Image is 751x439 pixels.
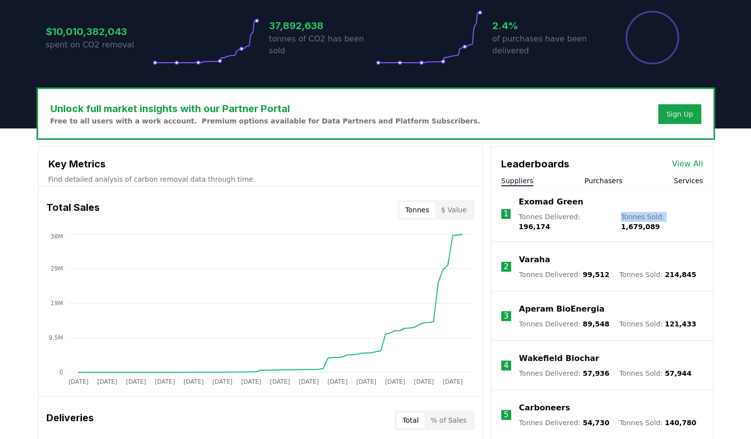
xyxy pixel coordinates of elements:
[46,410,94,430] h3: Deliveries
[68,378,88,385] tspan: [DATE]
[442,378,463,385] tspan: [DATE]
[492,18,599,33] h3: 2.4%
[519,353,599,364] a: Wakefield Biochar
[414,378,434,385] tspan: [DATE]
[585,176,623,186] button: Purchasers
[583,369,609,377] span: 57,936
[583,271,609,279] span: 99,512
[501,176,533,186] button: Suppliers
[518,196,583,208] a: Exomad Green
[619,368,691,378] p: Tonnes Sold :
[50,101,480,116] h3: Unlock full market insights with our Partner Portal
[269,18,376,33] h3: 37,892,638
[50,116,480,126] p: Free to all users with a work account. Premium options available for Data Partners and Platform S...
[665,369,691,377] span: 57,944
[299,378,319,385] tspan: [DATE]
[435,202,473,218] button: $ Value
[519,368,609,378] p: Tonnes Delivered :
[269,33,376,57] p: tonnes of CO2 has been sold
[519,270,609,279] p: Tonnes Delivered :
[241,378,261,385] tspan: [DATE]
[518,212,611,232] p: Tonnes Delivered :
[155,378,175,385] tspan: [DATE]
[212,378,233,385] tspan: [DATE]
[504,359,509,371] p: 4
[46,24,153,39] h3: $10,010,382,043
[519,319,609,329] p: Tonnes Delivered :
[48,157,473,171] h3: Key Metrics
[619,270,696,279] p: Tonnes Sold :
[619,418,696,428] p: Tonnes Sold :
[97,378,117,385] tspan: [DATE]
[519,303,604,315] a: Aperam BioEnergia
[59,369,63,376] tspan: 0
[673,176,703,186] button: Services
[519,418,609,428] p: Tonnes Delivered :
[46,39,153,51] p: spent on CO2 removal
[504,310,509,322] p: 3
[504,261,509,273] p: 2
[518,223,550,231] span: 196,174
[270,378,290,385] tspan: [DATE]
[665,271,696,279] span: 214,845
[492,33,599,57] p: of purchases have been delivered
[519,402,570,414] a: Carboneers
[183,378,203,385] tspan: [DATE]
[621,223,660,231] span: 1,679,089
[48,174,473,184] p: Find detailed analysis of carbon removal data through time.
[399,202,435,218] button: Tonnes
[504,409,509,421] p: 5
[583,320,609,328] span: 89,548
[126,378,146,385] tspan: [DATE]
[665,320,696,328] span: 121,433
[665,419,696,427] span: 140,780
[621,212,703,232] p: Tonnes Sold :
[396,412,425,428] button: Total
[327,378,348,385] tspan: [DATE]
[50,300,63,307] tspan: 19M
[50,233,63,239] tspan: 38M
[50,265,63,272] tspan: 29M
[625,10,680,65] div: Percentage of sales delivered
[356,378,376,385] tspan: [DATE]
[619,319,696,329] p: Tonnes Sold :
[503,208,508,220] p: 1
[666,109,693,119] a: Sign Up
[672,158,703,170] a: View All
[583,419,609,427] span: 54,730
[385,378,405,385] tspan: [DATE]
[519,254,550,266] a: Varaha
[425,412,473,428] button: % of Sales
[501,157,569,171] h3: Leaderboards
[46,200,100,220] h3: Total Sales
[48,334,63,341] tspan: 9.5M
[658,104,701,124] button: Sign Up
